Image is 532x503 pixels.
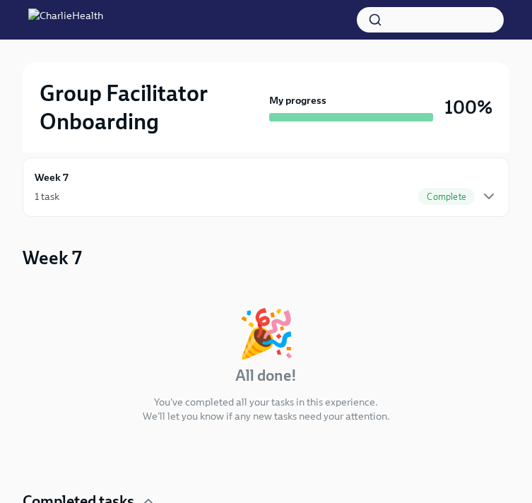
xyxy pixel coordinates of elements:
span: Complete [418,191,475,202]
div: 1 task [35,189,59,203]
strong: My progress [269,93,326,107]
p: We'll let you know if any new tasks need your attention. [143,409,390,423]
h4: All done! [235,365,297,386]
h6: Week 7 [35,170,69,185]
h3: Week 7 [23,245,82,271]
h3: 100% [444,95,492,120]
p: You've completed all your tasks in this experience. [154,395,378,409]
h2: Group Facilitator Onboarding [40,79,264,136]
img: CharlieHealth [28,8,103,31]
div: 🎉 [237,310,295,357]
